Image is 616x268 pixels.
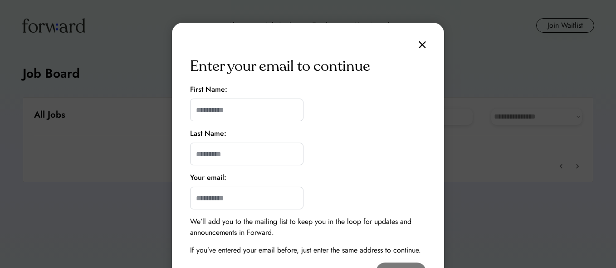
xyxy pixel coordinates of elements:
div: First Name: [190,84,227,95]
div: If you’ve entered your email before, just enter the same address to continue. [190,245,421,256]
div: Enter your email to continue [190,55,370,77]
div: We’ll add you to the mailing list to keep you in the loop for updates and announcements in Forward. [190,216,426,238]
div: Your email: [190,172,226,183]
img: close.svg [419,41,426,49]
div: Last Name: [190,128,226,139]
